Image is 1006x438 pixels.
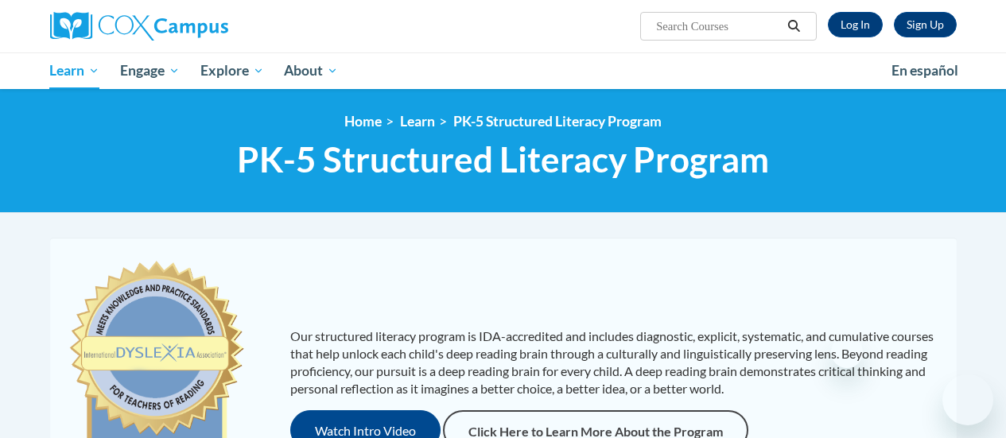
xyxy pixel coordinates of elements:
a: About [274,52,348,89]
span: About [284,61,338,80]
button: Search [782,17,806,36]
div: Main menu [38,52,969,89]
a: Explore [190,52,274,89]
a: Home [344,113,382,130]
p: Our structured literacy program is IDA-accredited and includes diagnostic, explicit, systematic, ... [290,328,941,397]
iframe: Close message [831,336,863,368]
span: PK-5 Structured Literacy Program [237,138,769,180]
span: En español [891,62,958,79]
span: Engage [120,61,180,80]
img: Cox Campus [50,12,228,41]
a: Cox Campus [50,12,336,41]
iframe: Button to launch messaging window [942,374,993,425]
input: Search Courses [654,17,782,36]
a: Register [894,12,957,37]
a: Log In [828,12,883,37]
a: Engage [110,52,190,89]
span: Learn [49,61,99,80]
a: PK-5 Structured Literacy Program [453,113,662,130]
a: En español [881,54,969,87]
a: Learn [400,113,435,130]
span: Explore [200,61,264,80]
a: Learn [40,52,111,89]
